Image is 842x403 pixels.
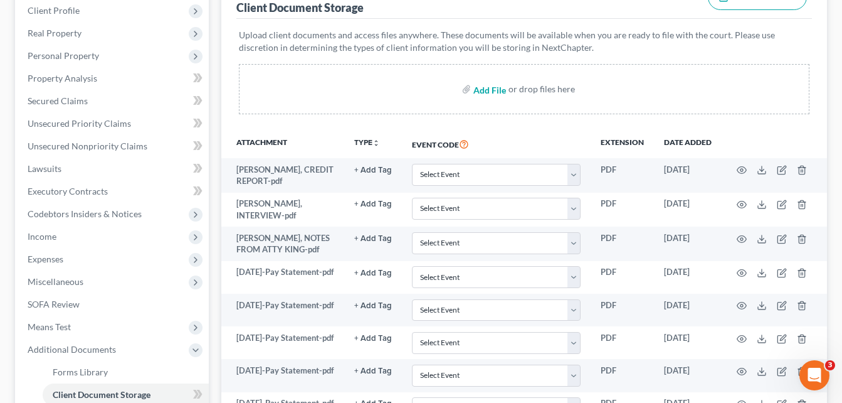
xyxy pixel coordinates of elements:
[53,367,108,377] span: Forms Library
[53,389,150,400] span: Client Document Storage
[43,361,209,384] a: Forms Library
[18,158,209,180] a: Lawsuits
[354,269,392,277] button: + Add Tag
[28,163,61,174] span: Lawsuits
[591,227,654,261] td: PDF
[28,141,147,151] span: Unsecured Nonpriority Claims
[221,158,345,193] td: [PERSON_NAME], CREDIT REPORT-pdf
[654,193,722,227] td: [DATE]
[221,294,345,326] td: [DATE]-Pay Statement-pdf
[221,359,345,392] td: [DATE]-Pay Statement-pdf
[354,235,392,243] button: + Add Tag
[28,50,99,61] span: Personal Property
[28,231,56,242] span: Income
[28,5,80,16] span: Client Profile
[591,294,654,326] td: PDF
[354,299,392,311] a: + Add Tag
[18,293,209,316] a: SOFA Review
[591,359,654,392] td: PDF
[28,73,97,83] span: Property Analysis
[354,266,392,278] a: + Add Tag
[354,365,392,377] a: + Add Tag
[28,254,63,264] span: Expenses
[221,326,345,359] td: [DATE]-Pay Statement-pdf
[654,158,722,193] td: [DATE]
[591,193,654,227] td: PDF
[354,335,392,343] button: + Add Tag
[799,360,829,390] iframe: Intercom live chat
[654,129,722,158] th: Date added
[221,129,345,158] th: Attachment
[372,139,380,147] i: unfold_more
[654,326,722,359] td: [DATE]
[654,261,722,294] td: [DATE]
[354,302,392,310] button: + Add Tag
[354,139,380,147] button: TYPEunfold_more
[654,227,722,261] td: [DATE]
[591,158,654,193] td: PDF
[28,95,88,106] span: Secured Claims
[28,28,82,38] span: Real Property
[18,90,209,112] a: Secured Claims
[354,166,392,175] button: + Add Tag
[28,118,131,129] span: Unsecured Priority Claims
[654,294,722,326] td: [DATE]
[354,232,392,244] a: + Add Tag
[221,193,345,227] td: [PERSON_NAME], INTERVIEW-pdf
[591,129,654,158] th: Extension
[18,67,209,90] a: Property Analysis
[18,180,209,203] a: Executory Contracts
[28,344,116,355] span: Additional Documents
[18,112,209,135] a: Unsecured Priority Claims
[354,198,392,210] a: + Add Tag
[28,299,80,309] span: SOFA Review
[591,261,654,294] td: PDF
[825,360,835,370] span: 3
[354,332,392,344] a: + Add Tag
[28,208,142,219] span: Codebtors Insiders & Notices
[28,186,108,196] span: Executory Contracts
[591,326,654,359] td: PDF
[402,129,591,158] th: Event Code
[221,227,345,261] td: [PERSON_NAME], NOTES FROM ATTY KING-pdf
[18,135,209,158] a: Unsecured Nonpriority Claims
[354,200,392,208] button: + Add Tag
[508,83,575,95] div: or drop files here
[354,367,392,375] button: + Add Tag
[654,359,722,392] td: [DATE]
[28,321,71,332] span: Means Test
[221,261,345,294] td: [DATE]-Pay Statement-pdf
[239,29,809,54] p: Upload client documents and access files anywhere. These documents will be available when you are...
[354,164,392,176] a: + Add Tag
[28,276,83,287] span: Miscellaneous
